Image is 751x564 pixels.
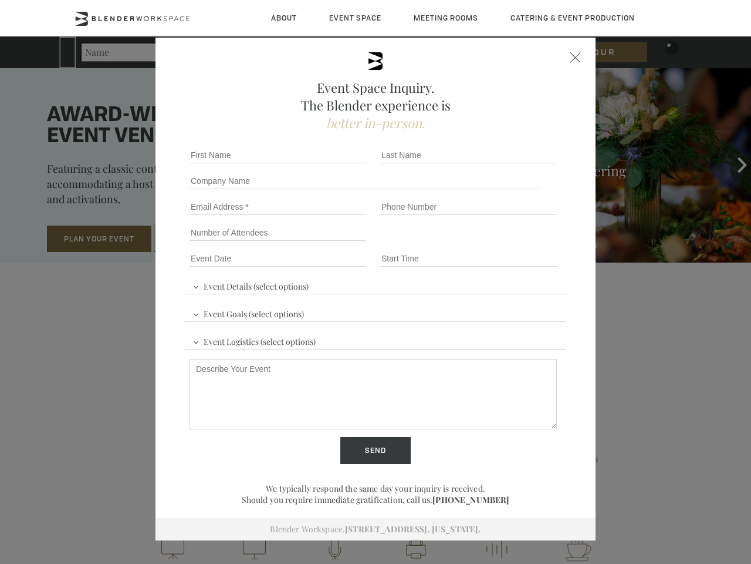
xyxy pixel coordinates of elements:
input: Last Name [380,147,557,163]
input: Start Time [380,250,557,267]
input: Company Name [190,173,539,189]
input: Send [340,437,411,464]
span: Event Details (select options) [190,276,312,294]
p: We typically respond the same day your inquiry is received. [185,483,566,494]
p: Should you require immediate gratification, call us. [185,494,566,505]
input: Phone Number [380,199,557,215]
input: Number of Attendees [190,224,366,241]
input: Event Date [190,250,366,267]
div: Blender Workspace. [155,518,596,540]
input: Email Address * [190,199,366,215]
span: Event Logistics (select options) [190,331,319,349]
h2: Event Space Inquiry. The Blender experience is [185,79,566,132]
a: [PHONE_NUMBER] [432,494,509,505]
span: Event Goals (select options) [190,304,307,321]
a: [STREET_ADDRESS]. [US_STATE]. [345,523,481,535]
span: better in-person. [326,114,425,132]
input: First Name [190,147,366,163]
